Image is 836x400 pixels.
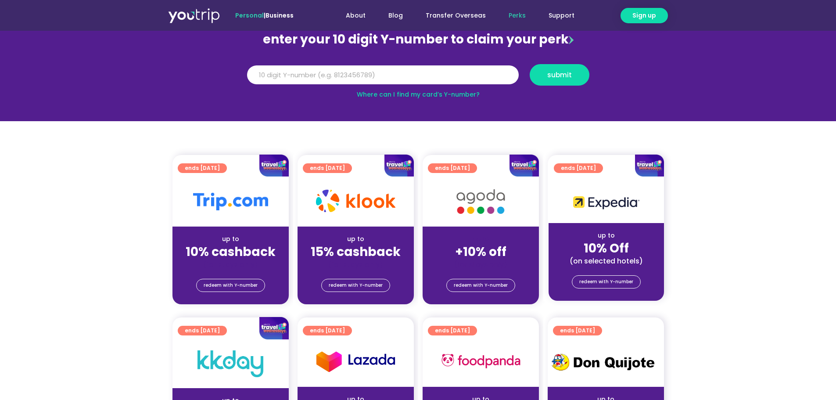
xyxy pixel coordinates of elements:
[266,11,294,20] a: Business
[357,90,480,99] a: Where can I find my card’s Y-number?
[179,234,282,244] div: up to
[243,28,594,51] div: enter your 10 digit Y-number to claim your perk
[310,326,345,335] span: ends [DATE]
[179,260,282,269] div: (for stays only)
[303,326,352,335] a: ends [DATE]
[455,243,506,260] strong: +10% off
[632,11,656,20] span: Sign up
[305,234,407,244] div: up to
[553,326,602,335] a: ends [DATE]
[204,279,258,292] span: redeem with Y-number
[621,8,668,23] a: Sign up
[317,7,586,24] nav: Menu
[537,7,586,24] a: Support
[497,7,537,24] a: Perks
[446,279,515,292] a: redeem with Y-number
[547,72,572,78] span: submit
[454,279,508,292] span: redeem with Y-number
[579,276,633,288] span: redeem with Y-number
[584,240,629,257] strong: 10% Off
[247,64,589,92] form: Y Number
[473,234,489,243] span: up to
[235,11,264,20] span: Personal
[321,279,390,292] a: redeem with Y-number
[556,231,657,240] div: up to
[334,7,377,24] a: About
[329,279,383,292] span: redeem with Y-number
[311,243,401,260] strong: 15% cashback
[560,326,595,335] span: ends [DATE]
[235,11,294,20] span: |
[428,326,477,335] a: ends [DATE]
[196,279,265,292] a: redeem with Y-number
[305,260,407,269] div: (for stays only)
[530,64,589,86] button: submit
[572,275,641,288] a: redeem with Y-number
[186,243,276,260] strong: 10% cashback
[414,7,497,24] a: Transfer Overseas
[556,256,657,266] div: (on selected hotels)
[377,7,414,24] a: Blog
[430,260,532,269] div: (for stays only)
[247,65,519,85] input: 10 digit Y-number (e.g. 8123456789)
[435,326,470,335] span: ends [DATE]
